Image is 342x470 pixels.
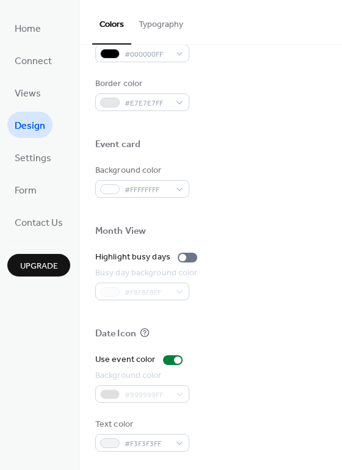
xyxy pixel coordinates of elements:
[95,139,140,151] div: Event card
[7,47,59,73] a: Connect
[20,260,58,273] span: Upgrade
[7,15,48,41] a: Home
[15,181,37,200] span: Form
[125,438,170,450] span: #F3F3F3FF
[125,48,170,61] span: #000000FF
[95,164,187,177] div: Background color
[95,225,146,238] div: Month View
[7,176,44,203] a: Form
[15,52,52,71] span: Connect
[7,144,59,170] a: Settings
[95,328,136,341] div: Date Icon
[125,97,170,110] span: #E7E7E7FF
[15,117,45,136] span: Design
[125,184,170,197] span: #FFFFFFFF
[15,84,41,103] span: Views
[7,79,48,106] a: Views
[95,78,187,90] div: Border color
[15,214,63,233] span: Contact Us
[95,369,187,382] div: Background color
[95,251,170,264] div: Highlight busy days
[15,149,51,168] span: Settings
[95,353,156,366] div: Use event color
[15,20,41,38] span: Home
[95,418,187,431] div: Text color
[7,112,53,138] a: Design
[7,254,70,277] button: Upgrade
[7,209,70,235] a: Contact Us
[95,267,198,280] div: Busy day background color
